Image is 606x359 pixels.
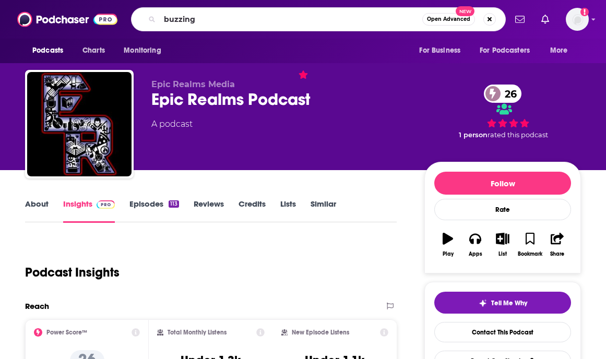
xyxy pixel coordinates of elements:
img: tell me why sparkle [479,299,487,307]
button: Show profile menu [566,8,589,31]
button: Follow [434,172,571,195]
span: Logged in as BKusilek [566,8,589,31]
h2: Reach [25,301,49,311]
input: Search podcasts, credits, & more... [160,11,422,28]
span: Tell Me Why [491,299,527,307]
button: open menu [25,41,77,61]
div: List [498,251,507,257]
a: Credits [239,199,266,223]
button: Open AdvancedNew [422,13,475,26]
h2: Total Monthly Listens [168,329,227,336]
a: Reviews [194,199,224,223]
button: open menu [412,41,473,61]
h2: Power Score™ [46,329,87,336]
button: tell me why sparkleTell Me Why [434,292,571,314]
span: Monitoring [124,43,161,58]
button: List [489,226,516,264]
div: 26 1 personrated this podcast [424,79,581,144]
a: Show notifications dropdown [537,10,553,28]
button: Play [434,226,461,264]
span: For Business [419,43,460,58]
div: Rate [434,199,571,220]
span: For Podcasters [480,43,530,58]
div: 113 [169,200,179,208]
a: Contact This Podcast [434,322,571,342]
span: Podcasts [32,43,63,58]
button: Share [544,226,571,264]
div: Play [443,251,454,257]
span: rated this podcast [488,131,548,139]
a: Charts [76,41,111,61]
button: open menu [116,41,174,61]
h1: Podcast Insights [25,265,120,280]
span: Charts [82,43,105,58]
svg: Add a profile image [580,8,589,16]
h2: New Episode Listens [292,329,349,336]
img: Podchaser Pro [97,200,115,209]
span: Open Advanced [427,17,470,22]
button: Apps [461,226,489,264]
div: Apps [469,251,482,257]
a: Similar [311,199,336,223]
div: Search podcasts, credits, & more... [131,7,506,31]
a: About [25,199,49,223]
img: Epic Realms Podcast [27,72,132,176]
span: 1 person [459,131,488,139]
div: Share [550,251,564,257]
button: open menu [543,41,581,61]
span: New [456,6,474,16]
button: open menu [473,41,545,61]
img: Podchaser - Follow, Share and Rate Podcasts [17,9,117,29]
span: Epic Realms Media [151,79,235,89]
a: Show notifications dropdown [511,10,529,28]
a: InsightsPodchaser Pro [63,199,115,223]
img: User Profile [566,8,589,31]
span: More [550,43,568,58]
div: A podcast [151,118,193,130]
div: Bookmark [518,251,542,257]
a: Lists [280,199,296,223]
button: Bookmark [516,226,543,264]
a: Episodes113 [129,199,179,223]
